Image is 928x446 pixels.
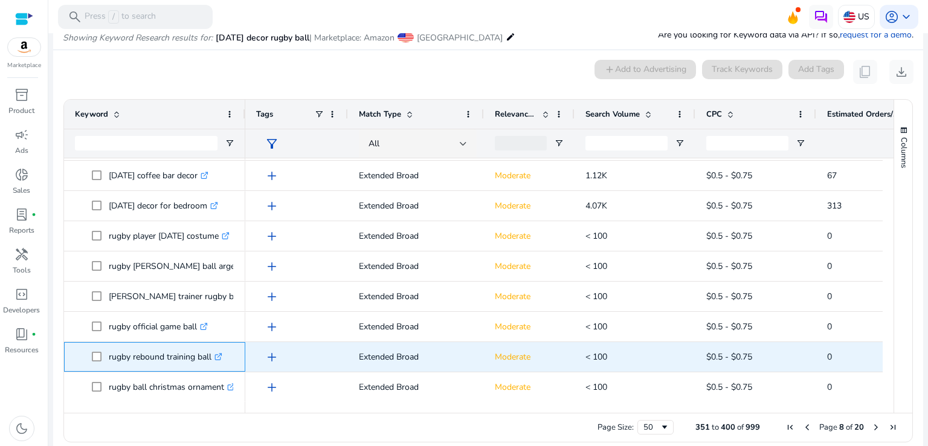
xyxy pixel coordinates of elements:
[31,332,36,337] span: fiber_manual_record
[827,321,832,332] span: 0
[109,193,218,218] p: [DATE] decor for bedroom
[706,200,752,212] span: $0.5 - $0.75
[216,32,309,44] span: [DATE] decor rugby ball
[14,327,29,341] span: book_4
[417,32,503,44] span: [GEOGRAPHIC_DATA]
[585,381,607,393] span: < 100
[265,320,279,334] span: add
[14,247,29,262] span: handyman
[359,254,473,279] p: Extended Broad
[899,10,913,24] span: keyboard_arrow_down
[495,375,564,399] p: Moderate
[796,138,805,148] button: Open Filter Menu
[643,422,660,433] div: 50
[495,193,564,218] p: Moderate
[706,381,752,393] span: $0.5 - $0.75
[706,321,752,332] span: $0.5 - $0.75
[14,421,29,436] span: dark_mode
[712,422,719,433] span: to
[359,224,473,248] p: Extended Broad
[359,193,473,218] p: Extended Broad
[7,61,41,70] p: Marketplace
[495,314,564,339] p: Moderate
[819,422,837,433] span: Page
[75,136,217,150] input: Keyword Filter Input
[359,314,473,339] p: Extended Broad
[721,422,735,433] span: 400
[854,422,864,433] span: 20
[109,284,254,309] p: [PERSON_NAME] trainer rugby ball
[585,109,640,120] span: Search Volume
[14,128,29,142] span: campaign
[359,375,473,399] p: Extended Broad
[827,291,832,302] span: 0
[265,289,279,304] span: add
[585,170,607,181] span: 1.12K
[495,284,564,309] p: Moderate
[359,163,473,188] p: Extended Broad
[871,422,881,432] div: Next Page
[695,422,710,433] span: 351
[827,170,837,181] span: 67
[585,200,607,212] span: 4.07K
[265,169,279,183] span: add
[894,65,909,79] span: download
[585,291,607,302] span: < 100
[495,224,564,248] p: Moderate
[8,105,34,116] p: Product
[598,422,634,433] div: Page Size:
[802,422,812,432] div: Previous Page
[585,351,607,363] span: < 100
[359,109,401,120] span: Match Type
[256,109,273,120] span: Tags
[265,380,279,395] span: add
[14,287,29,302] span: code_blocks
[858,6,869,27] p: US
[309,32,395,44] span: | Marketplace: Amazon
[495,344,564,369] p: Moderate
[13,265,31,276] p: Tools
[706,230,752,242] span: $0.5 - $0.75
[265,229,279,244] span: add
[265,350,279,364] span: add
[14,207,29,222] span: lab_profile
[585,321,607,332] span: < 100
[889,60,913,84] button: download
[706,260,752,272] span: $0.5 - $0.75
[14,88,29,102] span: inventory_2
[109,224,230,248] p: rugby player [DATE] costume
[109,254,265,279] p: rugby [PERSON_NAME] ball argentina
[585,260,607,272] span: < 100
[3,305,40,315] p: Developers
[898,137,909,168] span: Columns
[495,254,564,279] p: Moderate
[495,109,537,120] span: Relevance Score
[827,200,842,212] span: 313
[827,351,832,363] span: 0
[846,422,852,433] span: of
[75,109,108,120] span: Keyword
[839,422,844,433] span: 8
[843,11,855,23] img: us.svg
[8,38,40,56] img: amazon.svg
[14,167,29,182] span: donut_small
[637,420,674,435] div: Page Size
[15,145,28,156] p: Ads
[63,32,213,44] i: Showing Keyword Research results for:
[506,30,515,44] mat-icon: edit
[706,136,788,150] input: CPC Filter Input
[675,138,685,148] button: Open Filter Menu
[265,259,279,274] span: add
[5,344,39,355] p: Resources
[109,375,235,399] p: rugby ball christmas ornament
[554,138,564,148] button: Open Filter Menu
[369,138,379,149] span: All
[884,10,899,24] span: account_circle
[888,422,898,432] div: Last Page
[265,199,279,213] span: add
[359,284,473,309] p: Extended Broad
[585,136,668,150] input: Search Volume Filter Input
[706,291,752,302] span: $0.5 - $0.75
[785,422,795,432] div: First Page
[68,10,82,24] span: search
